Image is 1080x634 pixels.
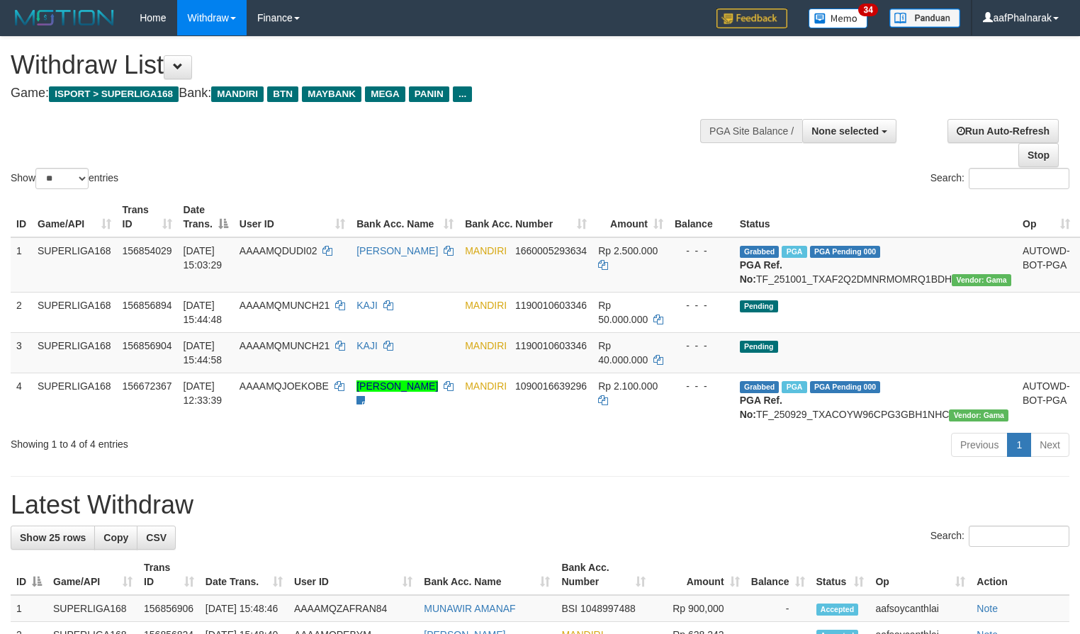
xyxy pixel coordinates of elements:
[123,245,172,256] span: 156854029
[811,555,870,595] th: Status: activate to sort column ascending
[969,168,1069,189] input: Search:
[11,292,32,332] td: 2
[356,245,438,256] a: [PERSON_NAME]
[465,245,507,256] span: MANDIRI
[11,526,95,550] a: Show 25 rows
[20,532,86,543] span: Show 25 rows
[675,339,729,353] div: - - -
[138,555,200,595] th: Trans ID: activate to sort column ascending
[123,340,172,351] span: 156856904
[561,603,578,614] span: BSI
[240,380,329,392] span: AAAAMQJOEKOBE
[11,7,118,28] img: MOTION_logo.png
[240,340,330,351] span: AAAAMQMUNCH21
[746,595,811,622] td: -
[302,86,361,102] span: MAYBANK
[1017,197,1076,237] th: Op: activate to sort column ascending
[356,340,378,351] a: KAJI
[746,555,811,595] th: Balance: activate to sort column ascending
[598,380,658,392] span: Rp 2.100.000
[598,340,648,366] span: Rp 40.000.000
[515,340,587,351] span: Copy 1190010603346 to clipboard
[32,373,117,427] td: SUPERLIGA168
[35,168,89,189] select: Showentries
[971,555,1069,595] th: Action
[184,380,223,406] span: [DATE] 12:33:39
[240,300,330,311] span: AAAAMQMUNCH21
[288,595,418,622] td: AAAAMQZAFRAN84
[146,532,167,543] span: CSV
[669,197,734,237] th: Balance
[200,555,288,595] th: Date Trans.: activate to sort column ascending
[32,197,117,237] th: Game/API: activate to sort column ascending
[240,245,317,256] span: AAAAMQDUDI02
[178,197,234,237] th: Date Trans.: activate to sort column descending
[740,246,780,258] span: Grabbed
[11,168,118,189] label: Show entries
[1018,143,1059,167] a: Stop
[49,86,179,102] span: ISPORT > SUPERLIGA168
[11,332,32,373] td: 3
[740,395,782,420] b: PGA Ref. No:
[930,526,1069,547] label: Search:
[1017,373,1076,427] td: AUTOWD-BOT-PGA
[734,237,1017,293] td: TF_251001_TXAF2Q2DMNRMOMRQ1BDH
[200,595,288,622] td: [DATE] 15:48:46
[515,380,587,392] span: Copy 1090016639296 to clipboard
[675,379,729,393] div: - - -
[930,168,1069,189] label: Search:
[351,197,459,237] th: Bank Acc. Name: activate to sort column ascending
[969,526,1069,547] input: Search:
[870,555,971,595] th: Op: activate to sort column ascending
[947,119,1059,143] a: Run Auto-Refresh
[365,86,405,102] span: MEGA
[782,246,806,258] span: Marked by aafsoycanthlai
[598,300,648,325] span: Rp 50.000.000
[716,9,787,28] img: Feedback.jpg
[211,86,264,102] span: MANDIRI
[47,595,138,622] td: SUPERLIGA168
[951,433,1008,457] a: Previous
[816,604,859,616] span: Accepted
[123,380,172,392] span: 156672367
[453,86,472,102] span: ...
[11,86,706,101] h4: Game: Bank:
[465,380,507,392] span: MANDIRI
[11,197,32,237] th: ID
[734,373,1017,427] td: TF_250929_TXACOYW96CPG3GBH1NHC
[11,555,47,595] th: ID: activate to sort column descending
[734,197,1017,237] th: Status
[675,298,729,312] div: - - -
[267,86,298,102] span: BTN
[740,300,778,312] span: Pending
[1017,237,1076,293] td: AUTOWD-BOT-PGA
[740,381,780,393] span: Grabbed
[103,532,128,543] span: Copy
[515,300,587,311] span: Copy 1190010603346 to clipboard
[418,555,556,595] th: Bank Acc. Name: activate to sort column ascending
[810,246,881,258] span: PGA Pending
[700,119,802,143] div: PGA Site Balance /
[32,292,117,332] td: SUPERLIGA168
[32,237,117,293] td: SUPERLIGA168
[651,555,745,595] th: Amount: activate to sort column ascending
[556,555,651,595] th: Bank Acc. Number: activate to sort column ascending
[809,9,868,28] img: Button%20Memo.svg
[117,197,178,237] th: Trans ID: activate to sort column ascending
[1030,433,1069,457] a: Next
[952,274,1011,286] span: Vendor URL: https://trx31.1velocity.biz
[288,555,418,595] th: User ID: activate to sort column ascending
[11,373,32,427] td: 4
[424,603,515,614] a: MUNAWIR AMANAF
[889,9,960,28] img: panduan.png
[234,197,351,237] th: User ID: activate to sort column ascending
[810,381,881,393] span: PGA Pending
[184,300,223,325] span: [DATE] 15:44:48
[598,245,658,256] span: Rp 2.500.000
[740,259,782,285] b: PGA Ref. No:
[1007,433,1031,457] a: 1
[11,595,47,622] td: 1
[580,603,636,614] span: Copy 1048997488 to clipboard
[811,125,879,137] span: None selected
[123,300,172,311] span: 156856894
